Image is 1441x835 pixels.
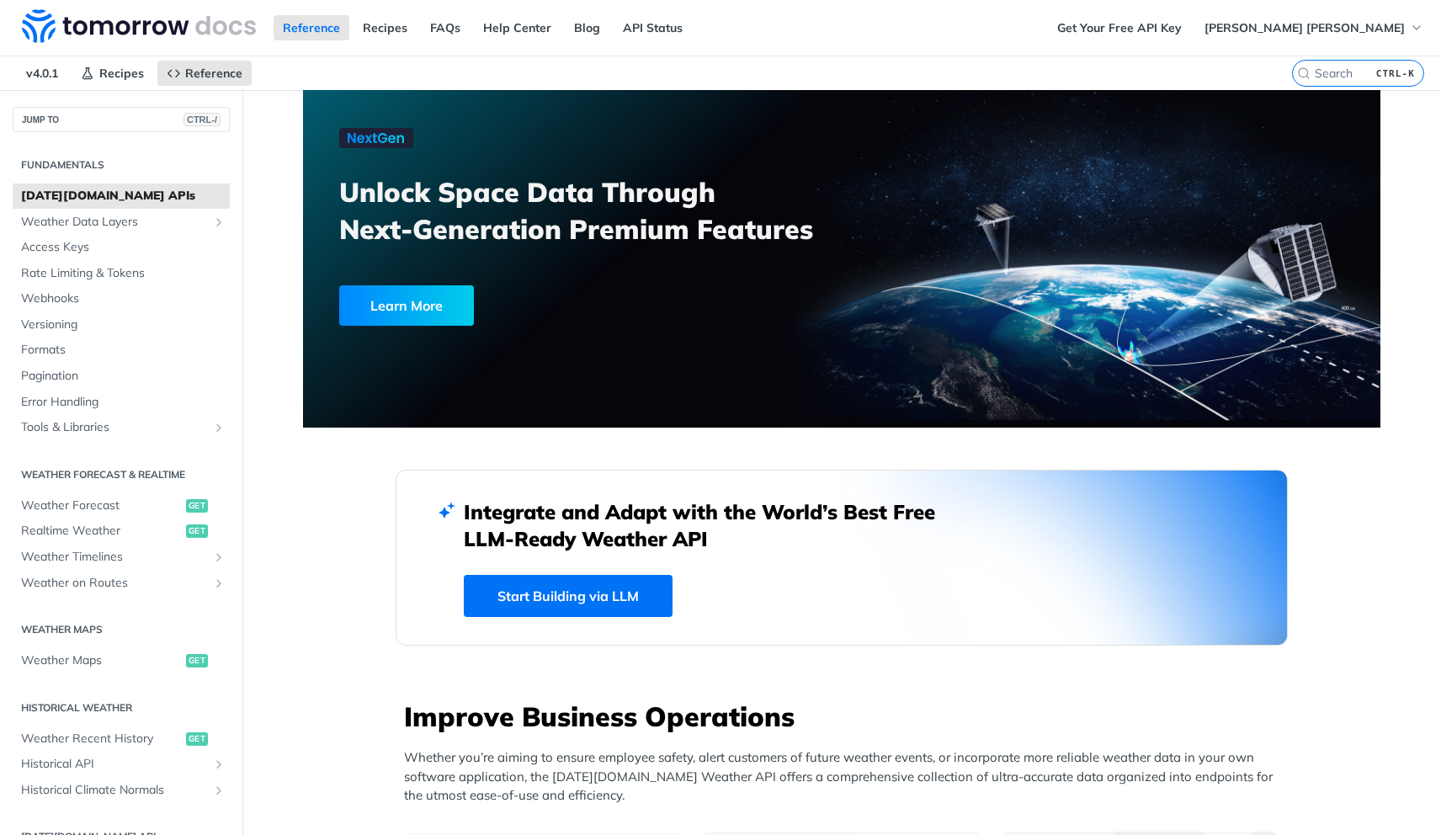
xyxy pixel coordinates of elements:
[21,394,226,411] span: Error Handling
[13,183,230,209] a: [DATE][DOMAIN_NAME] APIs
[13,726,230,752] a: Weather Recent Historyget
[464,575,673,617] a: Start Building via LLM
[212,550,226,564] button: Show subpages for Weather Timelines
[13,545,230,570] a: Weather TimelinesShow subpages for Weather Timelines
[212,577,226,590] button: Show subpages for Weather on Routes
[13,752,230,777] a: Historical APIShow subpages for Historical API
[1048,15,1191,40] a: Get Your Free API Key
[339,285,474,326] div: Learn More
[21,419,208,436] span: Tools & Libraries
[185,66,242,81] span: Reference
[99,66,144,81] span: Recipes
[21,549,208,566] span: Weather Timelines
[13,415,230,440] a: Tools & LibrariesShow subpages for Tools & Libraries
[13,364,230,389] a: Pagination
[13,107,230,132] button: JUMP TOCTRL-/
[565,15,609,40] a: Blog
[474,15,561,40] a: Help Center
[21,497,182,514] span: Weather Forecast
[13,648,230,673] a: Weather Mapsget
[21,575,208,592] span: Weather on Routes
[21,265,226,282] span: Rate Limiting & Tokens
[21,782,208,799] span: Historical Climate Normals
[13,286,230,311] a: Webhooks
[404,748,1288,806] p: Whether you’re aiming to ensure employee safety, alert customers of future weather events, or inc...
[186,499,208,513] span: get
[212,758,226,771] button: Show subpages for Historical API
[464,498,960,552] h2: Integrate and Adapt with the World’s Best Free LLM-Ready Weather API
[21,731,182,747] span: Weather Recent History
[186,732,208,746] span: get
[13,493,230,519] a: Weather Forecastget
[339,285,756,326] a: Learn More
[13,778,230,803] a: Historical Climate NormalsShow subpages for Historical Climate Normals
[13,622,230,637] h2: Weather Maps
[212,215,226,229] button: Show subpages for Weather Data Layers
[13,467,230,482] h2: Weather Forecast & realtime
[186,654,208,667] span: get
[21,342,226,359] span: Formats
[354,15,417,40] a: Recipes
[13,700,230,715] h2: Historical Weather
[13,157,230,173] h2: Fundamentals
[21,316,226,333] span: Versioning
[22,9,256,43] img: Tomorrow.io Weather API Docs
[13,390,230,415] a: Error Handling
[13,261,230,286] a: Rate Limiting & Tokens
[13,312,230,338] a: Versioning
[21,290,226,307] span: Webhooks
[21,188,226,205] span: [DATE][DOMAIN_NAME] APIs
[13,519,230,544] a: Realtime Weatherget
[13,235,230,260] a: Access Keys
[21,652,182,669] span: Weather Maps
[339,173,860,247] h3: Unlock Space Data Through Next-Generation Premium Features
[614,15,692,40] a: API Status
[274,15,349,40] a: Reference
[1195,15,1433,40] button: [PERSON_NAME] [PERSON_NAME]
[212,784,226,797] button: Show subpages for Historical Climate Normals
[1204,20,1405,35] span: [PERSON_NAME] [PERSON_NAME]
[1372,65,1419,82] kbd: CTRL-K
[21,239,226,256] span: Access Keys
[13,571,230,596] a: Weather on RoutesShow subpages for Weather on Routes
[186,524,208,538] span: get
[212,421,226,434] button: Show subpages for Tools & Libraries
[72,61,153,86] a: Recipes
[1297,66,1311,80] svg: Search
[17,61,67,86] span: v4.0.1
[421,15,470,40] a: FAQs
[21,214,208,231] span: Weather Data Layers
[404,698,1288,735] h3: Improve Business Operations
[13,210,230,235] a: Weather Data LayersShow subpages for Weather Data Layers
[21,368,226,385] span: Pagination
[183,113,221,126] span: CTRL-/
[13,338,230,363] a: Formats
[21,523,182,540] span: Realtime Weather
[157,61,252,86] a: Reference
[339,128,413,148] img: NextGen
[21,756,208,773] span: Historical API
